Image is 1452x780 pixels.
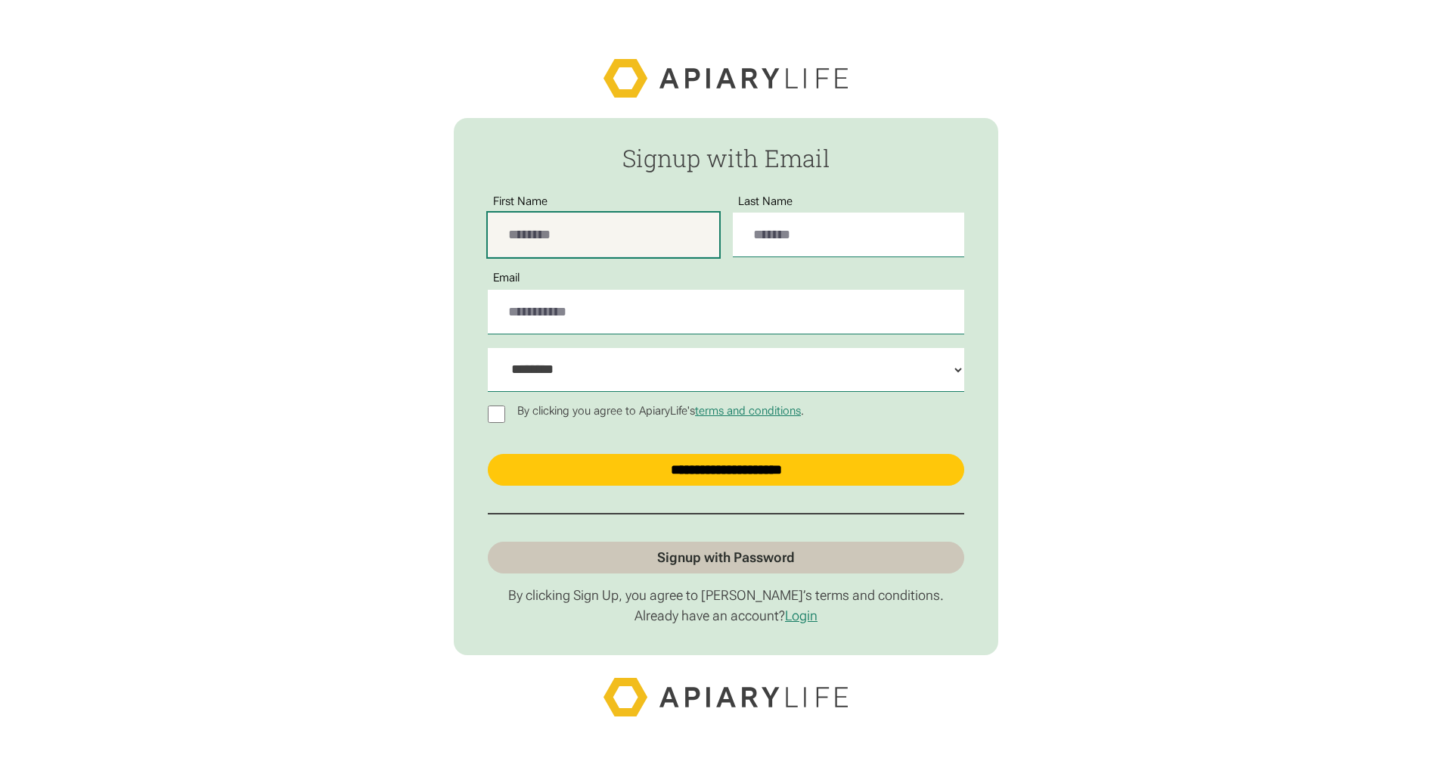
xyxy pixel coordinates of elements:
[454,118,998,655] form: Passwordless Signup
[488,542,964,574] a: Signup with Password
[488,272,526,284] label: Email
[488,608,964,625] p: Already have an account?
[488,145,964,172] h2: Signup with Email
[733,195,799,208] label: Last Name
[512,405,810,418] p: By clicking you agree to ApiaryLife's .
[488,587,964,604] p: By clicking Sign Up, you agree to [PERSON_NAME]’s terms and conditions.
[695,404,801,418] a: terms and conditions
[488,195,554,208] label: First Name
[785,608,818,623] a: Login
